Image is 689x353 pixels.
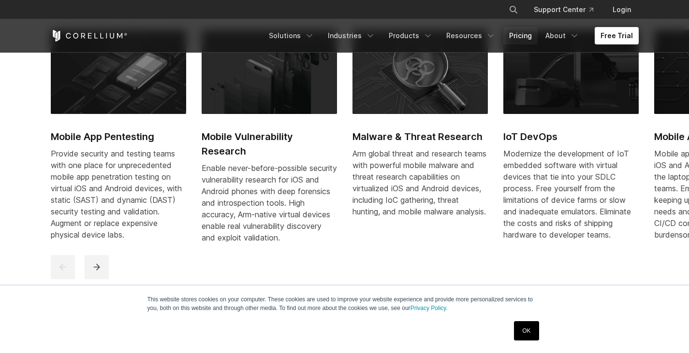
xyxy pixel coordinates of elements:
[503,129,639,144] h2: IoT DevOps
[503,30,639,252] a: IoT DevOps IoT DevOps Modernize the development of IoT embedded software with virtual devices tha...
[202,30,337,114] img: Mobile Vulnerability Research
[322,27,381,44] a: Industries
[503,30,639,114] img: IoT DevOps
[51,148,186,240] div: Provide security and testing teams with one place for unprecedented mobile app penetration testin...
[51,30,186,252] a: Mobile App Pentesting Mobile App Pentesting Provide security and testing teams with one place for...
[505,1,522,18] button: Search
[526,1,601,18] a: Support Center
[263,27,320,44] a: Solutions
[85,255,109,279] button: next
[605,1,639,18] a: Login
[503,148,639,240] div: Modernize the development of IoT embedded software with virtual devices that tie into your SDLC p...
[595,27,639,44] a: Free Trial
[352,30,488,114] img: Malware & Threat Research
[202,129,337,158] h2: Mobile Vulnerability Research
[514,321,539,340] a: OK
[202,30,337,255] a: Mobile Vulnerability Research Mobile Vulnerability Research Enable never-before-possible security...
[352,148,488,217] div: Arm global threat and research teams with powerful mobile malware and threat research capabilitie...
[352,30,488,229] a: Malware & Threat Research Malware & Threat Research Arm global threat and research teams with pow...
[263,27,639,44] div: Navigation Menu
[410,305,448,311] a: Privacy Policy.
[440,27,501,44] a: Resources
[202,162,337,243] div: Enable never-before-possible security vulnerability research for iOS and Android phones with deep...
[503,27,538,44] a: Pricing
[51,30,128,42] a: Corellium Home
[51,255,75,279] button: previous
[383,27,439,44] a: Products
[352,129,488,144] h2: Malware & Threat Research
[540,27,585,44] a: About
[51,129,186,144] h2: Mobile App Pentesting
[51,30,186,114] img: Mobile App Pentesting
[497,1,639,18] div: Navigation Menu
[147,295,542,312] p: This website stores cookies on your computer. These cookies are used to improve your website expe...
